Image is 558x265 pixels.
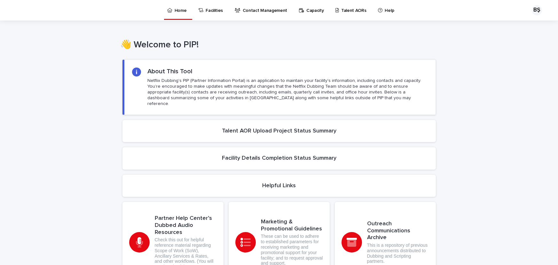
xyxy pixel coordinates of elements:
[120,40,434,51] h1: 👋 Welcome to PIP!
[222,155,336,162] h2: Facility Details Completion Status Summary
[367,243,429,264] p: This is a repository of previous announcements distributed to Dubbing and Scripting partners.
[262,182,296,189] h2: Helpful Links
[222,128,336,135] h2: Talent AOR Upload Project Status Summary
[367,221,429,241] h3: Outreach Communications Archive
[532,5,542,15] div: BŞ
[261,219,323,232] h3: Marketing & Promotional Guidelines
[155,215,217,236] h3: Partner Help Center’s Dubbed Audio Resources
[147,68,193,75] h2: About This Tool
[147,78,428,107] p: Netflix Dubbing's PIP (Partner Information Portal) is an application to maintain your facility's ...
